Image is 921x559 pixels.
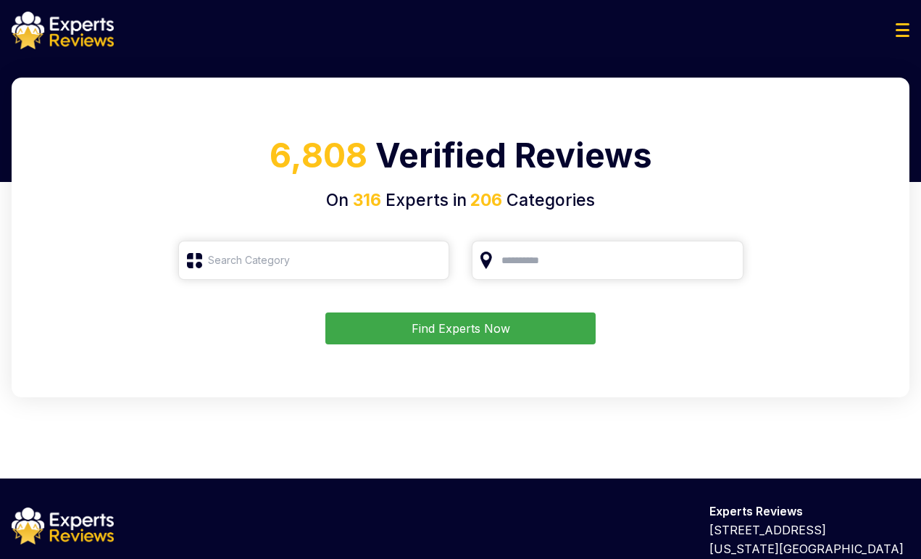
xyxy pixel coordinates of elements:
[709,539,909,558] p: [US_STATE][GEOGRAPHIC_DATA]
[12,508,114,545] img: logo
[29,188,892,213] h4: On Experts in Categories
[325,312,596,344] button: Find Experts Now
[12,12,114,49] img: logo
[709,502,909,521] p: Experts Reviews
[467,190,502,210] span: 206
[709,521,909,539] p: [STREET_ADDRESS]
[896,23,909,37] img: Menu Icon
[178,241,450,280] input: Search Category
[353,190,381,210] span: 316
[29,131,892,188] h1: Verified Reviews
[270,135,367,175] span: 6,808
